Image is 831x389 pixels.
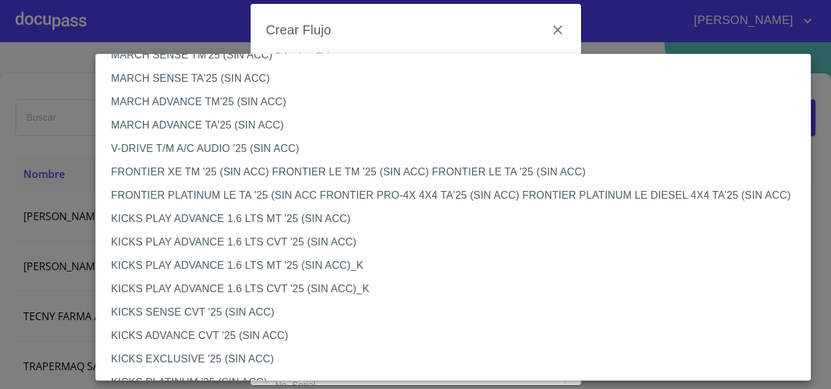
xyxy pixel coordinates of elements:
li: KICKS PLAY ADVANCE 1.6 LTS MT '25 (SIN ACC) [95,207,821,231]
li: FRONTIER PLATINUM LE TA '25 (SIN ACC FRONTIER PRO-4X 4X4 TA'25 (SIN ACC) FRONTIER PLATINUM LE DIE... [95,184,821,207]
li: KICKS PLAY ADVANCE 1.6 LTS MT '25 (SIN ACC)_K [95,254,821,277]
li: KICKS SENSE CVT '25 (SIN ACC) [95,301,821,324]
li: KICKS ADVANCE CVT '25 (SIN ACC) [95,324,821,347]
li: MARCH SENSE TA'25 (SIN ACC) [95,67,821,90]
li: V-DRIVE T/M A/C AUDIO '25 (SIN ACC) [95,137,821,160]
li: MARCH SENSE TM'25 (SIN ACC) [95,44,821,67]
li: MARCH ADVANCE TM'25 (SIN ACC) [95,90,821,114]
li: KICKS PLAY ADVANCE 1.6 LTS CVT '25 (SIN ACC) [95,231,821,254]
li: FRONTIER XE TM '25 (SIN ACC) FRONTIER LE TM '25 (SIN ACC) FRONTIER LE TA '25 (SIN ACC) [95,160,821,184]
li: KICKS PLAY ADVANCE 1.6 LTS CVT '25 (SIN ACC)_K [95,277,821,301]
li: MARCH ADVANCE TA'25 (SIN ACC) [95,114,821,137]
li: KICKS EXCLUSIVE '25 (SIN ACC) [95,347,821,371]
